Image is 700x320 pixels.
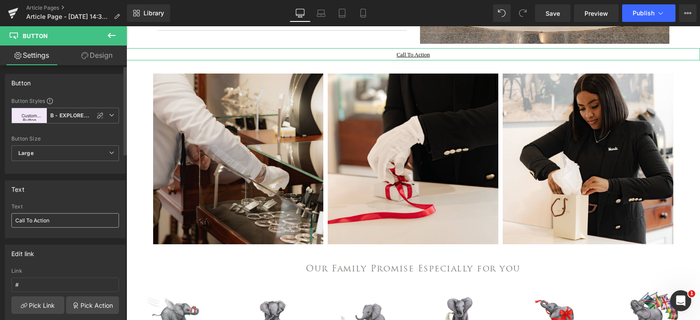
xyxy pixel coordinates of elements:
[11,204,119,210] div: Text
[11,296,64,314] a: Pick Link
[11,74,31,87] div: Button
[574,4,619,22] a: Preview
[11,136,119,142] div: Button Size
[115,260,171,319] img: Hand Written Message on your complimentary gift card
[211,260,267,319] img: Our Personal Shopping Appointments
[11,97,119,104] div: Button Styles
[311,4,332,22] a: Laptop
[290,4,311,22] a: Desktop
[26,13,110,20] span: Article Page - [DATE] 14:36:01
[514,4,532,22] button: Redo
[670,290,691,311] iframe: Intercom live chat
[270,24,303,33] a: Call To Action
[11,278,119,292] input: https://your-shop.myshopify.com
[493,4,511,22] button: Undo
[11,245,35,257] div: Edit link
[15,110,44,121] button: Custom Button
[546,9,560,18] span: Save
[65,46,129,65] a: Design
[622,4,675,22] button: Publish
[66,296,119,314] a: Pick Action
[307,260,363,319] img: Free Silver Cleaning
[18,150,34,157] b: Large
[19,260,75,319] img: Complimentary Delivery
[26,4,127,11] a: Article Pages
[11,268,119,274] div: Link
[353,4,374,22] a: Mobile
[584,9,608,18] span: Preview
[633,10,654,17] span: Publish
[23,32,48,39] span: Button
[688,290,695,297] span: 1
[143,9,164,17] span: Library
[11,181,24,193] div: Text
[332,4,353,22] a: Tablet
[50,112,96,120] b: B - EXPLORE MORE 1
[127,4,170,22] a: New Library
[679,4,696,22] button: More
